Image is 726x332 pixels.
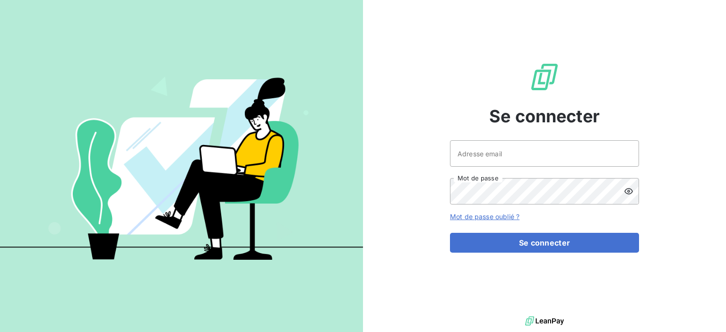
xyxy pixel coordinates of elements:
[529,62,560,92] img: Logo LeanPay
[450,233,639,253] button: Se connecter
[489,103,600,129] span: Se connecter
[450,140,639,167] input: placeholder
[525,314,564,328] img: logo
[450,213,519,221] a: Mot de passe oublié ?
